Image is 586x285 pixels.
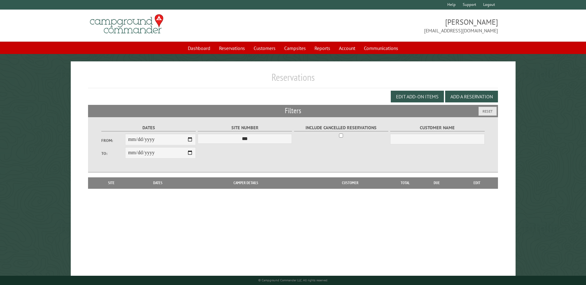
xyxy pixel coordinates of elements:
th: Dates [132,177,184,188]
th: Customer [307,177,393,188]
a: Account [335,42,359,54]
th: Due [417,177,456,188]
a: Dashboard [184,42,214,54]
label: From: [101,138,125,143]
th: Camper Details [184,177,307,188]
a: Customers [250,42,279,54]
label: Dates [101,124,196,131]
button: Edit Add-on Items [391,91,444,102]
a: Communications [360,42,402,54]
button: Reset [478,107,497,116]
button: Add a Reservation [445,91,498,102]
th: Total [393,177,417,188]
a: Campsites [280,42,310,54]
h2: Filters [88,105,498,117]
label: Site Number [198,124,292,131]
a: Reports [311,42,334,54]
th: Site [91,177,131,188]
small: © Campground Commander LLC. All rights reserved. [258,278,328,282]
label: To: [101,151,125,156]
th: Edit [456,177,498,188]
h1: Reservations [88,71,498,88]
img: Campground Commander [88,12,165,36]
label: Customer Name [390,124,484,131]
label: Include Cancelled Reservations [294,124,388,131]
span: [PERSON_NAME] [EMAIL_ADDRESS][DOMAIN_NAME] [293,17,498,34]
a: Reservations [215,42,249,54]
